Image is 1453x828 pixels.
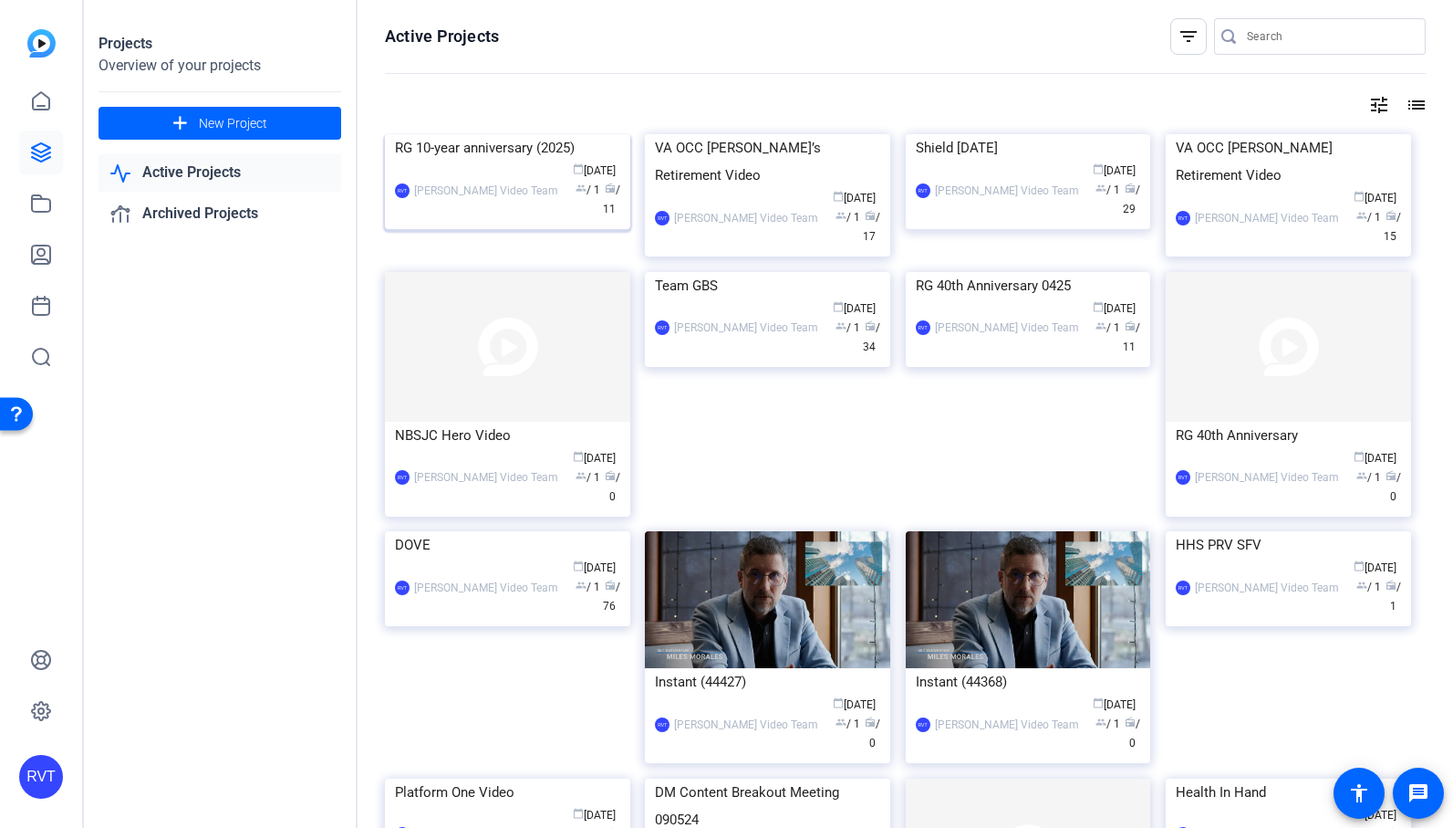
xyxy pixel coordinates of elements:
[99,154,341,192] a: Active Projects
[1176,422,1401,449] div: RG 40th Anniversary
[655,134,880,189] div: VA OCC [PERSON_NAME]’s Retirement Video
[1386,471,1401,503] span: / 0
[1176,470,1190,485] div: RVT
[19,755,63,799] div: RVT
[576,581,600,593] span: / 1
[395,422,620,449] div: NBSJC Hero Video
[603,183,620,215] span: / 11
[1176,581,1190,595] div: RVT
[1093,302,1136,315] span: [DATE]
[1176,211,1190,225] div: RVT
[414,468,558,487] div: [PERSON_NAME] Video Team
[1095,320,1106,331] span: group
[1356,581,1381,593] span: / 1
[1356,471,1381,484] span: / 1
[385,26,499,47] h1: Active Projects
[833,192,876,204] span: [DATE]
[573,163,584,174] span: calendar_today
[835,717,846,728] span: group
[1354,192,1396,204] span: [DATE]
[395,134,620,162] div: RG 10-year anniversary (2025)
[1407,782,1429,804] mat-icon: message
[1093,301,1104,312] span: calendar_today
[1386,580,1396,591] span: radio
[1125,183,1136,194] span: radio
[1093,163,1104,174] span: calendar_today
[1093,697,1104,708] span: calendar_today
[1384,211,1401,243] span: / 15
[1354,191,1365,202] span: calendar_today
[674,716,818,734] div: [PERSON_NAME] Video Team
[1348,782,1370,804] mat-icon: accessibility
[1195,468,1339,487] div: [PERSON_NAME] Video Team
[1354,809,1396,822] span: [DATE]
[916,668,1141,696] div: Instant (44368)
[935,716,1079,734] div: [PERSON_NAME] Video Team
[916,134,1141,162] div: Shield [DATE]
[199,114,267,133] span: New Project
[1125,717,1136,728] span: radio
[573,809,616,822] span: [DATE]
[395,183,410,198] div: RVT
[835,210,846,221] span: group
[655,320,669,335] div: RVT
[573,808,584,819] span: calendar_today
[655,211,669,225] div: RVT
[573,451,584,462] span: calendar_today
[99,55,341,77] div: Overview of your projects
[605,470,616,481] span: radio
[916,320,930,335] div: RVT
[1195,209,1339,227] div: [PERSON_NAME] Video Team
[1356,211,1381,224] span: / 1
[27,29,56,58] img: blue-gradient.svg
[576,183,586,194] span: group
[916,272,1141,299] div: RG 40th Anniversary 0425
[414,182,558,200] div: [PERSON_NAME] Video Team
[1093,164,1136,177] span: [DATE]
[414,579,558,597] div: [PERSON_NAME] Video Team
[835,718,860,730] span: / 1
[674,209,818,227] div: [PERSON_NAME] Video Team
[1356,470,1367,481] span: group
[1095,718,1120,730] span: / 1
[1176,779,1401,806] div: Health In Hand
[835,320,846,331] span: group
[573,164,616,177] span: [DATE]
[833,698,876,711] span: [DATE]
[1368,94,1390,116] mat-icon: tune
[603,581,620,613] span: / 76
[1404,94,1426,116] mat-icon: list
[573,452,616,465] span: [DATE]
[833,302,876,315] span: [DATE]
[576,470,586,481] span: group
[865,210,876,221] span: radio
[916,183,930,198] div: RVT
[655,272,880,299] div: Team GBS
[395,470,410,485] div: RVT
[916,718,930,732] div: RVT
[1125,718,1140,749] span: / 0
[395,581,410,595] div: RVT
[863,211,880,243] span: / 17
[99,195,341,233] a: Archived Projects
[1125,320,1136,331] span: radio
[1123,183,1140,215] span: / 29
[169,112,192,135] mat-icon: add
[1356,580,1367,591] span: group
[99,33,341,55] div: Projects
[1123,321,1140,353] span: / 11
[935,182,1079,200] div: [PERSON_NAME] Video Team
[605,183,616,194] span: radio
[573,561,616,574] span: [DATE]
[835,321,860,334] span: / 1
[1195,579,1339,597] div: [PERSON_NAME] Video Team
[1386,581,1401,613] span: / 1
[835,211,860,224] span: / 1
[1247,26,1411,47] input: Search
[865,717,876,728] span: radio
[935,319,1079,337] div: [PERSON_NAME] Video Team
[605,580,616,591] span: radio
[1095,183,1120,196] span: / 1
[1354,561,1365,571] span: calendar_today
[576,471,600,484] span: / 1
